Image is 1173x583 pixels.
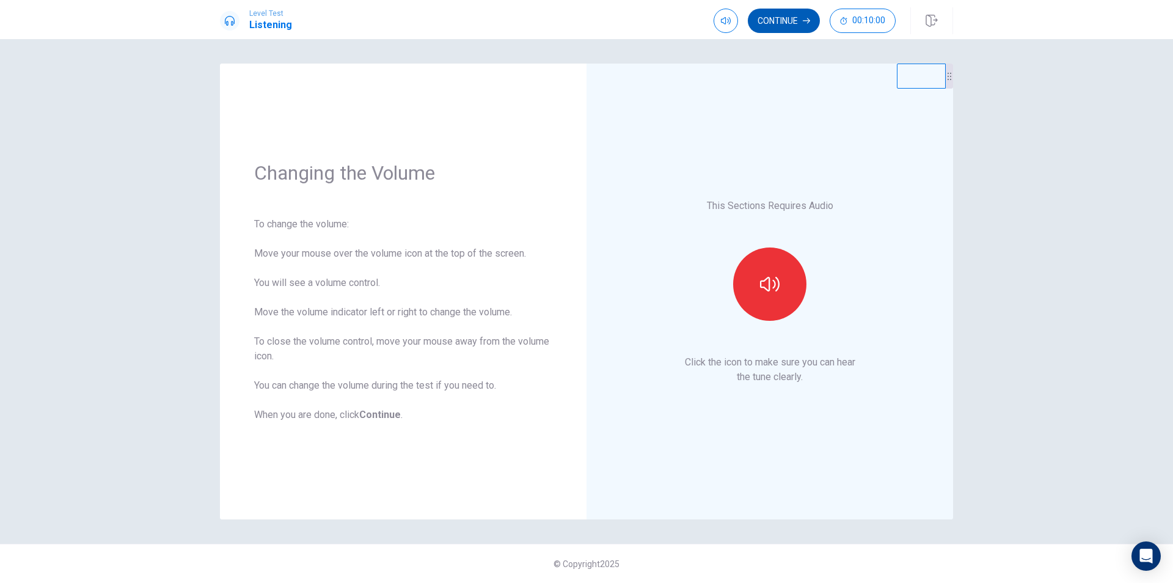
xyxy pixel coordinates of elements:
h1: Changing the Volume [254,161,552,185]
p: This Sections Requires Audio [707,199,833,213]
b: Continue [359,409,401,420]
div: To change the volume: Move your mouse over the volume icon at the top of the screen. You will see... [254,217,552,422]
h1: Listening [249,18,292,32]
span: 00:10:00 [852,16,885,26]
button: 00:10:00 [830,9,896,33]
p: Click the icon to make sure you can hear the tune clearly. [685,355,855,384]
span: Level Test [249,9,292,18]
div: Open Intercom Messenger [1131,541,1161,571]
button: Continue [748,9,820,33]
span: © Copyright 2025 [554,559,619,569]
